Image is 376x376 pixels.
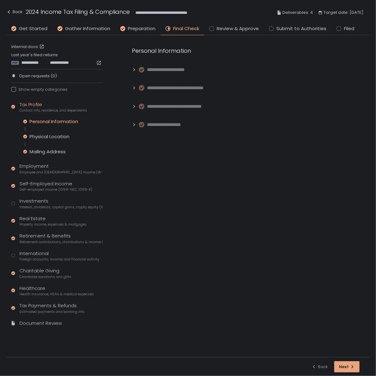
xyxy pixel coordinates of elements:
[19,170,103,175] span: Employee and [DEMOGRAPHIC_DATA] income (W-2s)
[19,205,103,210] span: Interest, dividends, capital gains, crypto, equity (1099s, K-1s)
[11,52,103,65] div: Last year's filed returns
[19,250,99,262] div: International
[30,134,69,140] div: Physical Location
[173,25,199,32] span: Final Check
[128,25,155,32] span: Preparation
[19,302,84,314] div: Tax Payments & Refunds
[19,198,103,210] div: Investments
[132,46,357,55] div: Personal Information
[6,8,23,18] button: Back
[217,25,259,32] span: Review & Approve
[19,309,84,314] span: Estimated payments and banking info
[19,180,92,192] div: Self-Employed Income
[19,101,87,113] div: Tax Profile
[312,364,328,370] div: Back
[30,149,66,155] div: Mailing Address
[6,8,23,16] div: Back
[19,240,103,244] span: Retirement contributions, distributions & income (1099-R, 5498)
[65,25,110,32] span: Gather Information
[19,257,99,262] span: Foreign accounts, income, and financial activity
[19,232,103,244] div: Retirement & Benefits
[19,275,71,279] span: Charitable donations and gifts
[19,222,87,227] span: Property income, expenses & mortgages
[19,108,87,113] span: Contact info, residence, and dependents
[19,73,57,79] span: Open requests (0)
[344,25,354,32] span: Filed
[19,267,71,279] div: Charitable Giving
[19,292,94,297] span: Health insurance, HSAs & medical expenses
[19,163,103,175] div: Employment
[30,118,78,125] div: Personal Information
[19,215,87,227] div: Real Estate
[11,44,46,50] a: Internal docs
[19,187,92,192] span: Self-employed income (1099-NEC, 1099-K)
[312,361,328,373] button: Back
[19,320,62,327] div: Document Review
[26,8,130,16] h1: 2024 Income Tax Filing & Compliance
[334,361,360,373] button: Next
[282,9,313,16] span: Deliverables: 4
[276,25,326,32] span: Submit to Authorities
[19,285,94,297] div: Healthcare
[19,25,47,32] span: Get Started
[324,9,363,16] span: Target date: [DATE]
